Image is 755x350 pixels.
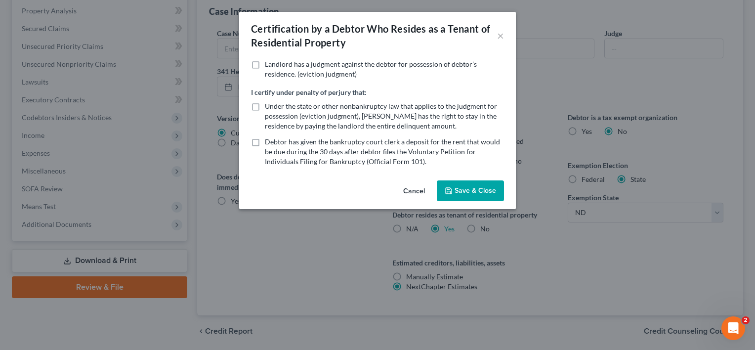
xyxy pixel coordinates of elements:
[265,102,497,130] span: Under the state or other nonbankruptcy law that applies to the judgment for possession (eviction ...
[742,316,750,324] span: 2
[265,60,477,78] span: Landlord has a judgment against the debtor for possession of debtor’s residence. (eviction judgment)
[497,30,504,42] button: ×
[251,22,497,49] div: Certification by a Debtor Who Resides as a Tenant of Residential Property
[395,181,433,201] button: Cancel
[437,180,504,201] button: Save & Close
[265,137,500,166] span: Debtor has given the bankruptcy court clerk a deposit for the rent that would be due during the 3...
[251,87,367,97] label: I certify under penalty of perjury that:
[721,316,745,340] iframe: Intercom live chat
